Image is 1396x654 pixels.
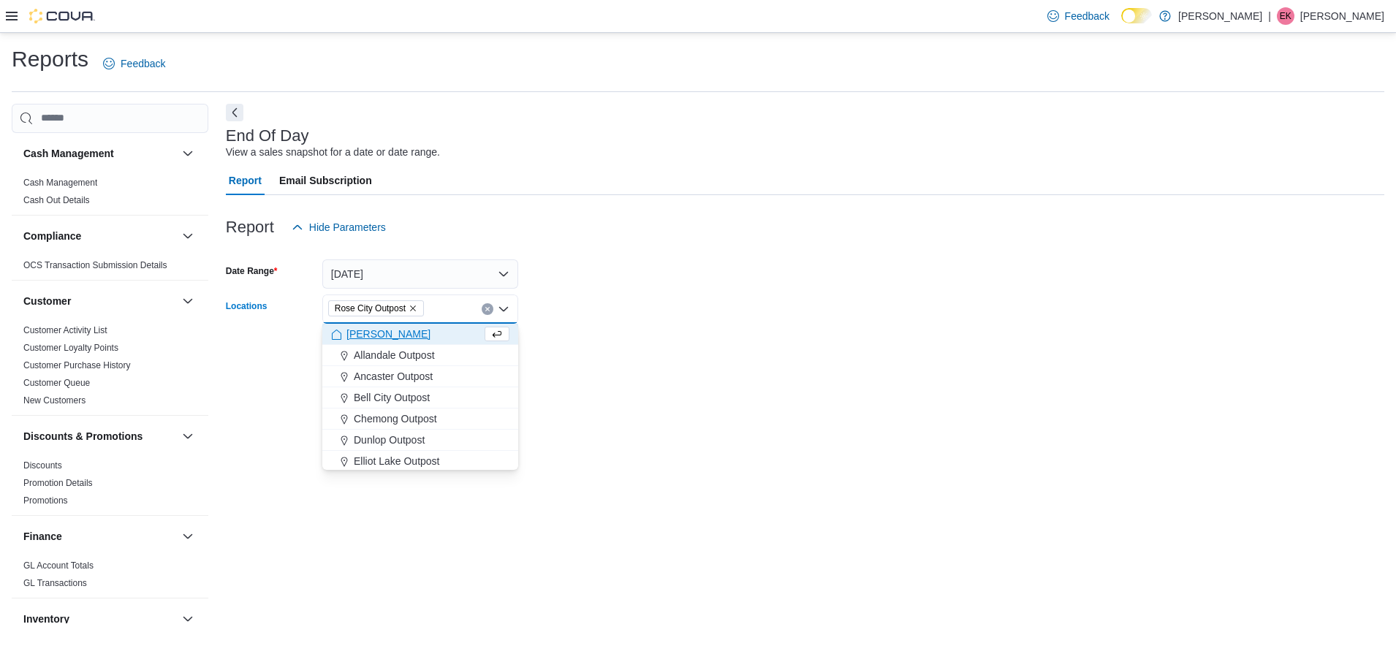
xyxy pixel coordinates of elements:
[23,178,97,188] a: Cash Management
[226,127,309,145] h3: End Of Day
[226,145,440,160] div: View a sales snapshot for a date or date range.
[23,578,87,588] a: GL Transactions
[23,395,86,406] a: New Customers
[498,303,509,315] button: Close list of options
[354,433,425,447] span: Dunlop Outpost
[354,348,435,362] span: Allandale Outpost
[179,145,197,162] button: Cash Management
[322,366,518,387] button: Ancaster Outpost
[29,9,95,23] img: Cova
[23,146,176,161] button: Cash Management
[279,166,372,195] span: Email Subscription
[1280,7,1291,25] span: EK
[482,303,493,315] button: Clear input
[1121,23,1122,24] span: Dark Mode
[1121,8,1152,23] input: Dark Mode
[328,300,424,316] span: Rose City Outpost
[354,369,433,384] span: Ancaster Outpost
[322,387,518,408] button: Bell City Outpost
[23,259,167,271] span: OCS Transaction Submission Details
[23,229,176,243] button: Compliance
[23,146,114,161] h3: Cash Management
[23,294,71,308] h3: Customer
[23,577,87,589] span: GL Transactions
[226,300,268,312] label: Locations
[23,177,97,189] span: Cash Management
[409,304,417,313] button: Remove Rose City Outpost from selection in this group
[12,457,208,515] div: Discounts & Promotions
[229,166,262,195] span: Report
[322,430,518,451] button: Dunlop Outpost
[335,301,406,316] span: Rose City Outpost
[23,477,93,489] span: Promotion Details
[179,528,197,545] button: Finance
[23,495,68,506] a: Promotions
[1300,7,1384,25] p: [PERSON_NAME]
[322,259,518,289] button: [DATE]
[322,408,518,430] button: Chemong Outpost
[179,610,197,628] button: Inventory
[23,612,69,626] h3: Inventory
[23,478,93,488] a: Promotion Details
[23,360,131,371] span: Customer Purchase History
[286,213,392,242] button: Hide Parameters
[12,174,208,215] div: Cash Management
[23,560,94,571] a: GL Account Totals
[1042,1,1115,31] a: Feedback
[322,345,518,366] button: Allandale Outpost
[23,529,176,544] button: Finance
[179,227,197,245] button: Compliance
[23,612,176,626] button: Inventory
[226,265,278,277] label: Date Range
[23,294,176,308] button: Customer
[23,377,90,389] span: Customer Queue
[179,427,197,445] button: Discounts & Promotions
[346,327,430,341] span: [PERSON_NAME]
[23,342,118,354] span: Customer Loyalty Points
[97,49,171,78] a: Feedback
[23,229,81,243] h3: Compliance
[23,325,107,335] a: Customer Activity List
[309,220,386,235] span: Hide Parameters
[322,451,518,472] button: Elliot Lake Outpost
[1277,7,1294,25] div: Emily Korody
[12,322,208,415] div: Customer
[23,260,167,270] a: OCS Transaction Submission Details
[1268,7,1271,25] p: |
[121,56,165,71] span: Feedback
[23,429,176,444] button: Discounts & Promotions
[354,390,430,405] span: Bell City Outpost
[23,460,62,471] a: Discounts
[23,529,62,544] h3: Finance
[179,292,197,310] button: Customer
[23,194,90,206] span: Cash Out Details
[23,195,90,205] a: Cash Out Details
[1065,9,1109,23] span: Feedback
[23,429,143,444] h3: Discounts & Promotions
[226,104,243,121] button: Next
[354,411,437,426] span: Chemong Outpost
[354,454,440,468] span: Elliot Lake Outpost
[226,218,274,236] h3: Report
[23,324,107,336] span: Customer Activity List
[12,557,208,598] div: Finance
[23,378,90,388] a: Customer Queue
[12,256,208,280] div: Compliance
[23,360,131,370] a: Customer Purchase History
[1178,7,1262,25] p: [PERSON_NAME]
[322,324,518,345] button: [PERSON_NAME]
[23,343,118,353] a: Customer Loyalty Points
[12,45,88,74] h1: Reports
